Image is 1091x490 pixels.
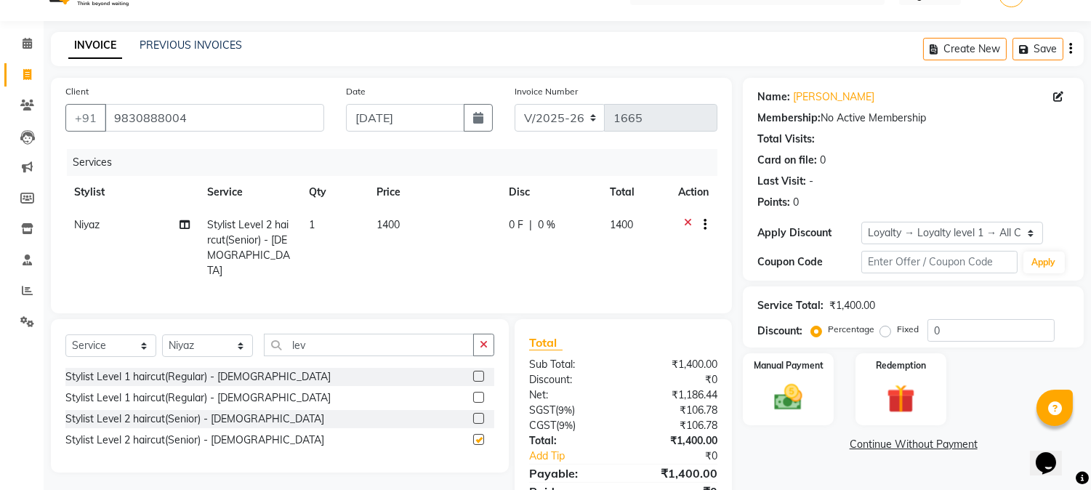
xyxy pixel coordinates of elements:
[757,89,790,105] div: Name:
[198,176,300,209] th: Service
[757,153,817,168] div: Card on file:
[757,254,861,270] div: Coupon Code
[1023,252,1065,273] button: Apply
[65,411,324,427] div: Stylist Level 2 haircut(Senior) - [DEMOGRAPHIC_DATA]
[757,298,824,313] div: Service Total:
[757,111,1069,126] div: No Active Membership
[509,217,523,233] span: 0 F
[828,323,874,336] label: Percentage
[923,38,1007,60] button: Create New
[757,174,806,189] div: Last Visit:
[300,176,368,209] th: Qty
[518,403,624,418] div: ( )
[74,218,100,231] span: Niyaz
[368,176,500,209] th: Price
[105,104,324,132] input: Search by Name/Mobile/Email/Code
[793,89,874,105] a: [PERSON_NAME]
[538,217,555,233] span: 0 %
[754,359,824,372] label: Manual Payment
[897,323,919,336] label: Fixed
[500,176,601,209] th: Disc
[518,433,624,449] div: Total:
[765,381,811,414] img: _cash.svg
[264,334,474,356] input: Search or Scan
[65,104,106,132] button: +91
[624,418,729,433] div: ₹106.78
[757,132,815,147] div: Total Visits:
[1013,38,1063,60] button: Save
[529,419,556,432] span: CGST
[68,33,122,59] a: INVOICE
[559,419,573,431] span: 9%
[601,176,670,209] th: Total
[820,153,826,168] div: 0
[518,372,624,387] div: Discount:
[757,225,861,241] div: Apply Discount
[518,418,624,433] div: ( )
[529,217,532,233] span: |
[746,437,1081,452] a: Continue Without Payment
[757,195,790,210] div: Points:
[624,465,729,482] div: ₹1,400.00
[861,251,1017,273] input: Enter Offer / Coupon Code
[793,195,799,210] div: 0
[65,390,331,406] div: Stylist Level 1 haircut(Regular) - [DEMOGRAPHIC_DATA]
[309,218,315,231] span: 1
[624,372,729,387] div: ₹0
[809,174,813,189] div: -
[65,85,89,98] label: Client
[757,324,802,339] div: Discount:
[757,111,821,126] div: Membership:
[65,369,331,385] div: Stylist Level 1 haircut(Regular) - [DEMOGRAPHIC_DATA]
[624,403,729,418] div: ₹106.78
[624,387,729,403] div: ₹1,186.44
[515,85,578,98] label: Invoice Number
[558,404,572,416] span: 9%
[140,39,242,52] a: PREVIOUS INVOICES
[518,465,624,482] div: Payable:
[67,149,728,176] div: Services
[829,298,875,313] div: ₹1,400.00
[377,218,400,231] span: 1400
[1030,432,1076,475] iframe: chat widget
[624,357,729,372] div: ₹1,400.00
[529,335,563,350] span: Total
[641,449,729,464] div: ₹0
[518,387,624,403] div: Net:
[207,218,290,277] span: Stylist Level 2 haircut(Senior) - [DEMOGRAPHIC_DATA]
[624,433,729,449] div: ₹1,400.00
[518,357,624,372] div: Sub Total:
[518,449,641,464] a: Add Tip
[346,85,366,98] label: Date
[610,218,633,231] span: 1400
[876,359,926,372] label: Redemption
[65,433,324,448] div: Stylist Level 2 haircut(Senior) - [DEMOGRAPHIC_DATA]
[878,381,924,417] img: _gift.svg
[529,403,555,417] span: SGST
[65,176,198,209] th: Stylist
[669,176,717,209] th: Action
